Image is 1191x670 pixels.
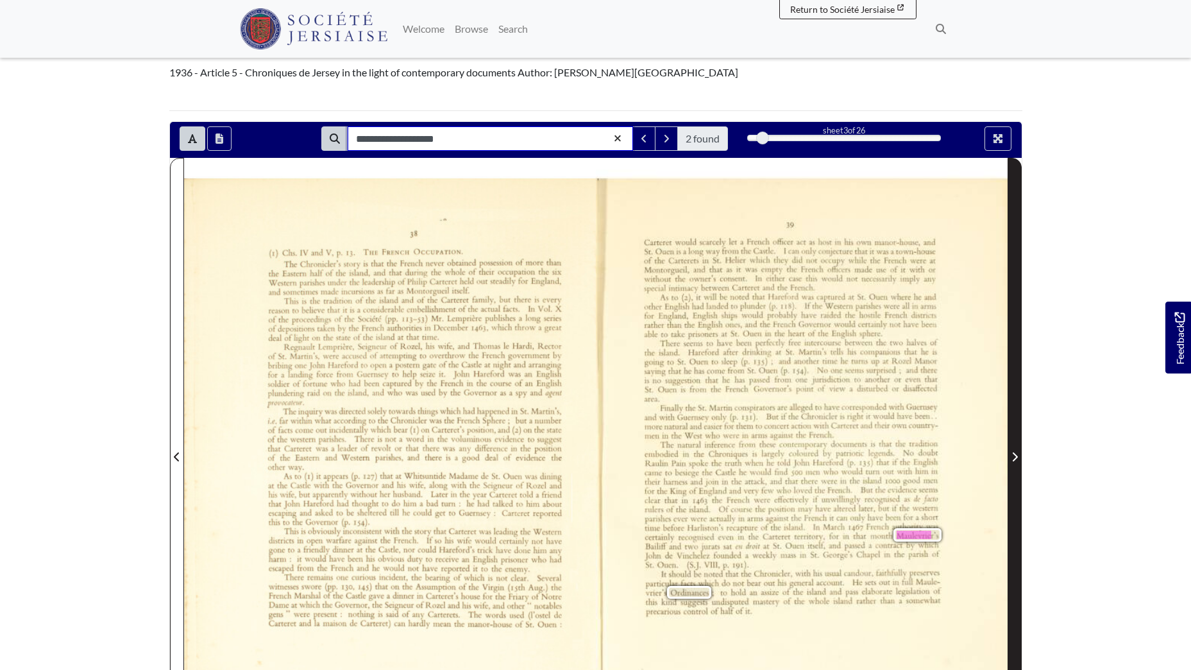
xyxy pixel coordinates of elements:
[909,257,924,265] span: were
[169,65,1022,80] div: 1936 - Article 5 - Chroniques de Jersey in the light of contemporary documents Author: [PERSON_NA...
[773,320,793,328] span: French
[689,274,712,282] span: owner’s
[709,265,719,272] span: that
[543,297,558,305] span: every
[745,320,756,328] span: and
[725,322,740,329] span: ones,
[478,268,493,275] span: their
[525,314,539,323] span: long
[355,295,362,304] span: of
[929,258,934,264] span: at
[900,266,904,273] span: it
[321,288,336,295] span: made
[425,260,441,268] span: never
[335,269,344,276] span: the
[301,306,322,314] span: believe
[450,16,493,42] a: Browse
[900,275,917,283] span: imply
[869,248,872,254] span: it
[430,277,454,285] span: Carteret
[326,249,331,257] span: V,
[798,320,827,328] span: Governor
[921,320,934,327] span: been
[377,289,382,295] span: as
[471,324,486,331] span: 1463.
[924,238,933,245] span: and
[747,125,941,137] div: sheet of 26
[240,5,388,53] a: Société Jersiaise logo
[902,302,908,309] span: all
[668,256,695,264] span: Carterets
[696,293,699,300] span: it
[421,316,425,322] span: 3)
[544,314,559,322] span: series
[797,239,804,246] span: act
[854,247,865,254] span: that
[786,265,795,272] span: the
[801,247,814,255] span: only
[791,256,801,264] span: did
[928,266,934,273] span: or
[311,248,321,255] span: and
[472,296,493,304] span: family,
[425,324,429,331] span: in
[180,126,205,151] button: Toggle text selection (Alt+T)
[477,278,487,286] span: out
[240,8,388,49] img: Société Jersiaise
[644,274,668,282] span: without
[268,279,294,287] span: Westem
[831,330,854,338] span: English
[801,294,811,301] span: was
[498,268,532,277] span: occupation
[644,302,660,310] span: other
[538,268,546,275] span: the
[688,248,702,256] span: long
[431,314,440,322] span: Mr.
[699,239,722,246] span: scarcely
[366,296,374,303] span: the
[409,317,418,322] span: 3—5
[334,314,340,322] span: of
[317,324,333,332] span: taken
[514,295,528,302] span: there
[644,311,652,319] span: for
[821,273,840,282] span: would
[644,255,650,264] span: of
[683,249,686,254] span: a
[644,285,664,293] span: special
[876,248,886,255] span: was
[644,330,655,337] span: able
[379,296,396,304] span: island
[282,248,294,256] span: Chs.
[857,321,883,329] span: certainly
[895,247,933,255] span: town—house
[818,329,826,336] span: the
[400,259,421,266] span: French
[644,266,684,274] span: Montorgueil,
[525,259,540,267] span: more
[682,293,691,301] span: (2),
[726,268,731,273] span: as
[773,257,786,264] span: they
[282,269,304,277] span: Eastern
[704,292,714,300] span: will
[269,270,277,277] span: the
[702,256,707,264] span: in
[362,323,382,331] span: French
[692,312,714,320] span: English
[493,16,533,42] a: Search
[671,330,682,337] span: take
[644,321,662,329] span: rather
[350,307,353,312] span: is
[857,293,863,300] span: St.
[431,268,439,275] span: the
[806,274,815,281] span: this
[736,266,739,272] span: it
[537,304,548,312] span: Vol.
[371,259,381,266] span: that
[767,311,795,320] span: probably
[632,126,655,151] button: Previous Match
[654,256,663,263] span: the
[538,326,540,331] span: a
[385,315,396,323] span: (pp.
